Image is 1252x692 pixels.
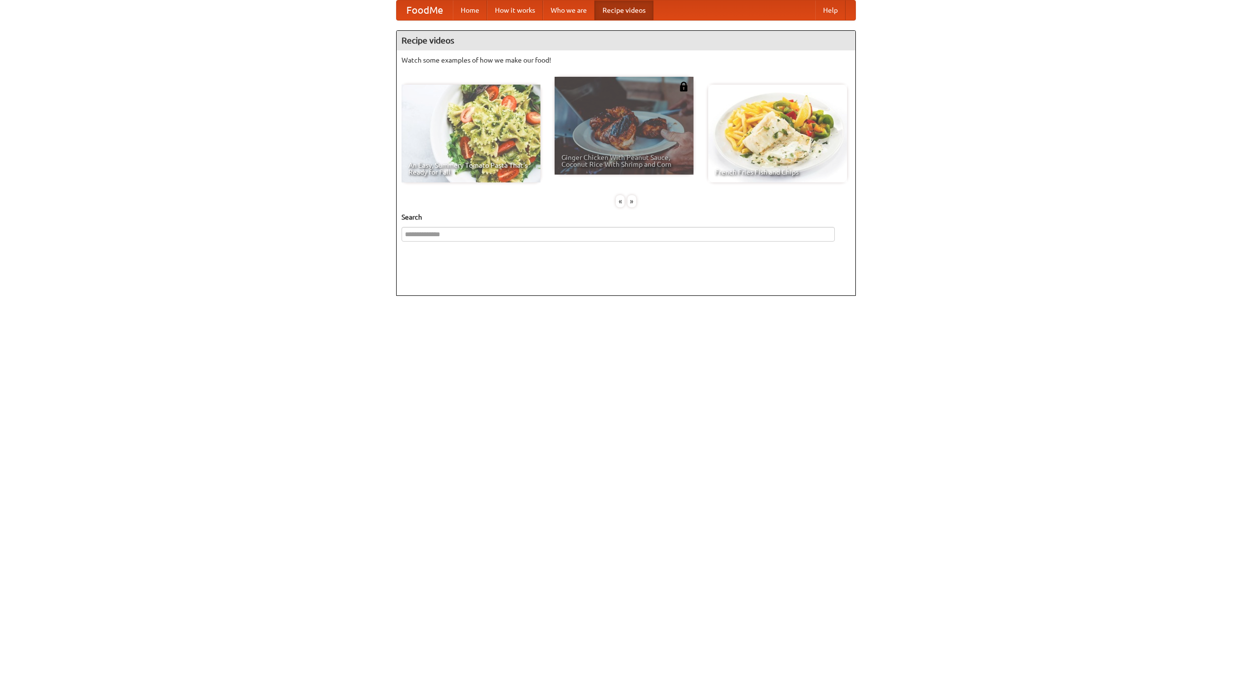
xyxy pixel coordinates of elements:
[627,195,636,207] div: »
[679,82,689,91] img: 483408.png
[715,169,840,176] span: French Fries Fish and Chips
[402,212,850,222] h5: Search
[397,0,453,20] a: FoodMe
[616,195,625,207] div: «
[487,0,543,20] a: How it works
[402,85,540,182] a: An Easy, Summery Tomato Pasta That's Ready for Fall
[815,0,846,20] a: Help
[453,0,487,20] a: Home
[408,162,534,176] span: An Easy, Summery Tomato Pasta That's Ready for Fall
[708,85,847,182] a: French Fries Fish and Chips
[543,0,595,20] a: Who we are
[402,55,850,65] p: Watch some examples of how we make our food!
[595,0,653,20] a: Recipe videos
[397,31,855,50] h4: Recipe videos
